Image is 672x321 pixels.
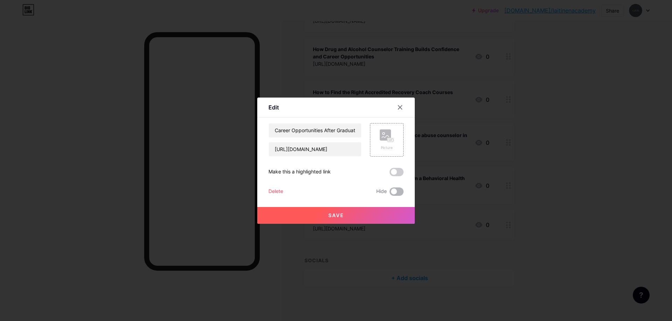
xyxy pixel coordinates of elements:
input: Title [269,123,361,137]
input: URL [269,142,361,156]
div: Picture [380,145,394,150]
div: Delete [268,187,283,196]
span: Save [328,212,344,218]
span: Hide [376,187,387,196]
div: Edit [268,103,279,112]
div: Make this a highlighted link [268,168,331,176]
button: Save [257,207,415,224]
